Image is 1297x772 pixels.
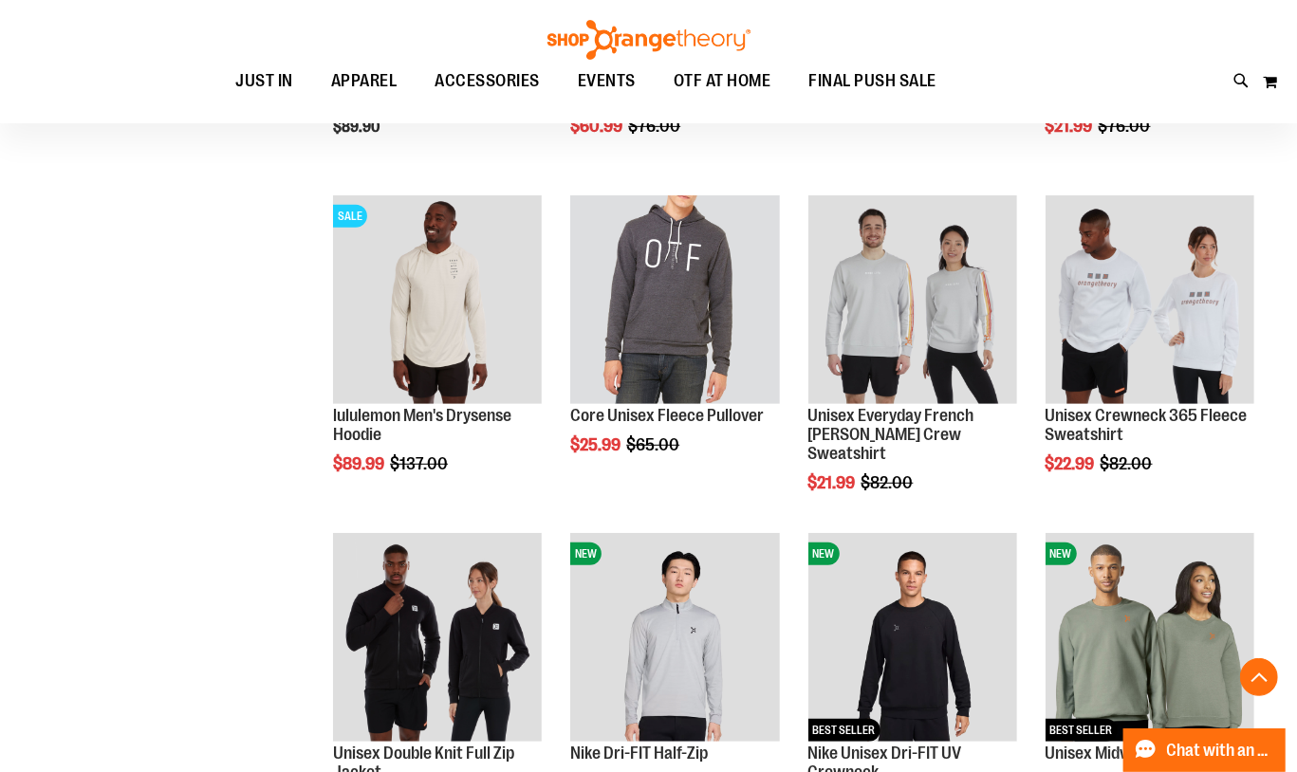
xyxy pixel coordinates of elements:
a: Nike Unisex Dri-FIT UV CrewneckNEWBEST SELLER [808,533,1017,744]
div: product [324,186,551,522]
span: $137.00 [390,454,451,473]
span: SALE [333,205,367,228]
span: $21.99 [808,473,859,492]
span: BEST SELLER [1046,719,1118,742]
img: Shop Orangetheory [545,20,753,60]
button: Chat with an Expert [1123,728,1287,772]
div: product [561,186,788,503]
a: Unisex Crewneck 365 Fleece Sweatshirt [1046,406,1248,444]
span: OTF AT HOME [674,60,771,102]
span: Chat with an Expert [1167,742,1274,760]
a: Product image for Unisex Double Knit Full Zip Jacket [333,533,542,744]
a: JUST IN [216,60,312,103]
a: lululemon Men's Drysense Hoodie [333,406,511,444]
span: $65.00 [626,435,682,454]
img: Product image for Core Unisex Fleece Pullover [570,195,779,404]
a: ACCESSORIES [416,60,559,103]
a: EVENTS [559,60,655,103]
span: NEW [570,542,602,565]
img: Product image for Unisex Crewneck 365 Fleece Sweatshirt [1046,195,1254,404]
span: $82.00 [1101,454,1156,473]
img: Product image for Unisex Everyday French Terry Crew Sweatshirt [808,195,1017,404]
a: Unisex Midweight SweatshirtNEWBEST SELLER [1046,533,1254,744]
div: product [1036,186,1264,522]
span: $21.99 [1046,117,1096,136]
a: Unisex Everyday French [PERSON_NAME] Crew Sweatshirt [808,406,974,463]
span: $76.00 [1099,117,1154,136]
span: JUST IN [235,60,293,102]
span: $60.99 [570,117,625,136]
a: OTF AT HOME [655,60,790,103]
a: Nike Dri-FIT Half-Zip [570,744,708,763]
span: NEW [808,542,840,565]
a: Core Unisex Fleece Pullover [570,406,764,425]
a: Product image for lululemon Mens Drysense Hoodie BoneSALE [333,195,542,407]
img: Nike Unisex Dri-FIT UV Crewneck [808,533,1017,742]
a: APPAREL [312,60,417,102]
span: $82.00 [862,473,917,492]
span: $22.99 [1046,454,1098,473]
img: Nike Dri-FIT Half-Zip [570,533,779,742]
a: Product image for Core Unisex Fleece Pullover [570,195,779,407]
img: Product image for Unisex Double Knit Full Zip Jacket [333,533,542,742]
button: Back To Top [1240,658,1278,696]
a: Unisex Midweight Sweatshirt [1046,744,1251,763]
span: NEW [1046,542,1077,565]
span: $76.00 [628,117,683,136]
div: product [799,186,1027,541]
img: Unisex Midweight Sweatshirt [1046,533,1254,742]
span: $89.99 [333,454,387,473]
a: Nike Dri-FIT Half-ZipNEW [570,533,779,744]
a: Product image for Unisex Crewneck 365 Fleece Sweatshirt [1046,195,1254,407]
span: FINAL PUSH SALE [808,60,936,102]
img: Product image for lululemon Mens Drysense Hoodie Bone [333,195,542,404]
a: Product image for Unisex Everyday French Terry Crew Sweatshirt [808,195,1017,407]
span: APPAREL [331,60,398,102]
span: EVENTS [578,60,636,102]
span: $89.90 [333,119,382,136]
span: BEST SELLER [808,719,880,742]
span: ACCESSORIES [435,60,540,102]
span: $25.99 [570,435,623,454]
a: FINAL PUSH SALE [789,60,955,103]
